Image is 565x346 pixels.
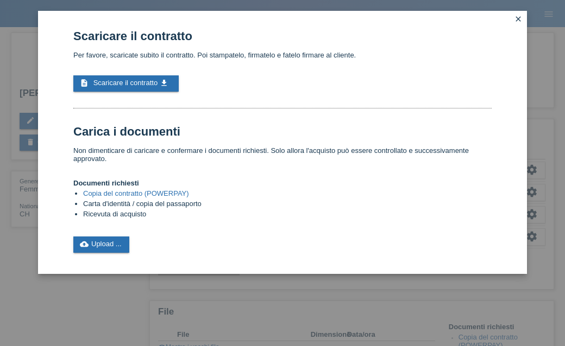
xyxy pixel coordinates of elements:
i: close [514,15,523,23]
h4: Documenti richiesti [73,179,492,187]
li: Ricevuta di acquisto [83,210,492,220]
a: close [511,14,525,26]
li: Carta d'identità / copia del passaporto [83,200,492,210]
i: description [80,79,89,87]
h1: Scaricare il contratto [73,29,492,43]
span: Scaricare il contratto [93,79,158,87]
a: cloud_uploadUpload ... [73,236,129,253]
p: Non dimenticare di caricare e confermare i documenti richiesti. Solo allora l'acquisto può essere... [73,146,492,163]
a: description Scaricare il contratto get_app [73,75,179,92]
a: Copia del contratto (POWERPAY) [83,189,189,197]
h1: Carica i documenti [73,125,492,138]
i: get_app [160,79,168,87]
i: cloud_upload [80,240,89,248]
p: Per favore, scaricate subito il contratto. Poi stampatelo, firmatelo e fatelo firmare al cliente. [73,51,492,59]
